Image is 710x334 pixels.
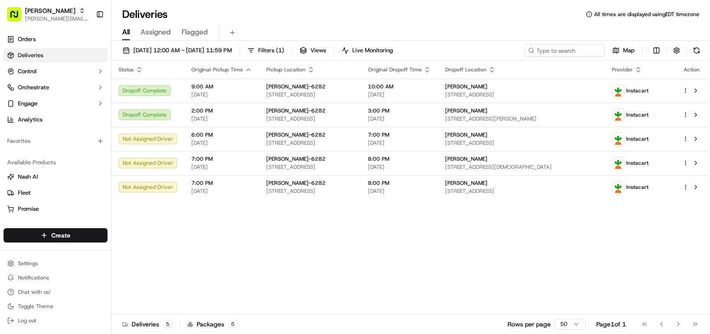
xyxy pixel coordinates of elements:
span: 7:00 PM [191,155,252,163]
span: Chat with us! [18,288,50,296]
span: [DATE] [368,163,431,171]
a: Nash AI [7,173,104,181]
button: Refresh [690,44,703,57]
button: Promise [4,202,107,216]
span: Filters [258,46,284,54]
span: Dropoff Location [445,66,487,73]
span: [STREET_ADDRESS] [266,91,354,98]
span: [DATE] [368,115,431,122]
span: [STREET_ADDRESS] [445,188,598,195]
span: Provider [612,66,633,73]
button: Views [296,44,330,57]
span: [STREET_ADDRESS] [445,91,598,98]
button: Orchestrate [4,80,107,95]
span: [PERSON_NAME] [445,155,487,163]
span: [STREET_ADDRESS] [266,139,354,146]
h1: Deliveries [122,7,168,21]
img: profile_instacart_ahold_partner.png [612,85,624,96]
span: Fleet [18,189,31,197]
span: Promise [18,205,39,213]
span: Engage [18,100,37,108]
button: Fleet [4,186,107,200]
span: [PERSON_NAME] [445,107,487,114]
span: Instacart [626,135,648,142]
span: Instacart [626,184,648,191]
span: [PERSON_NAME]-6282 [266,107,326,114]
span: Original Pickup Time [191,66,243,73]
span: 8:00 PM [368,155,431,163]
button: Chat with us! [4,286,107,298]
button: Nash AI [4,170,107,184]
button: Log out [4,314,107,327]
span: [PERSON_NAME]-6282 [266,83,326,90]
span: Toggle Theme [18,303,54,310]
a: Analytics [4,113,107,127]
span: 3:00 PM [368,107,431,114]
a: Fleet [7,189,104,197]
img: profile_instacart_ahold_partner.png [612,133,624,145]
span: Analytics [18,116,42,124]
button: [PERSON_NAME][PERSON_NAME][EMAIL_ADDRESS][PERSON_NAME][DOMAIN_NAME] [4,4,92,25]
span: Settings [18,260,38,267]
span: Instacart [626,159,648,167]
span: Flagged [182,27,208,38]
div: Packages [187,320,238,329]
span: Create [51,231,70,240]
button: Live Monitoring [338,44,397,57]
span: Instacart [626,87,648,94]
span: [PERSON_NAME]-6282 [266,155,326,163]
span: 10:00 AM [368,83,431,90]
span: [DATE] [368,91,431,98]
span: [PERSON_NAME] [445,180,487,187]
img: profile_instacart_ahold_partner.png [612,181,624,193]
button: Engage [4,96,107,111]
span: [DATE] [191,115,252,122]
button: Settings [4,257,107,270]
button: Create [4,228,107,242]
span: [DATE] [191,163,252,171]
a: Deliveries [4,48,107,63]
span: [DATE] [191,139,252,146]
button: Control [4,64,107,79]
button: [DATE] 12:00 AM - [DATE] 11:59 PM [119,44,236,57]
span: [PERSON_NAME]-6282 [266,131,326,138]
span: [STREET_ADDRESS][PERSON_NAME] [445,115,598,122]
span: 7:00 PM [191,180,252,187]
div: 5 [163,320,173,328]
span: [DATE] 12:00 AM - [DATE] 11:59 PM [133,46,232,54]
img: profile_instacart_ahold_partner.png [612,109,624,121]
span: [STREET_ADDRESS] [266,163,354,171]
span: Nash AI [18,173,38,181]
span: [PERSON_NAME] [445,83,487,90]
div: Available Products [4,155,107,170]
span: [STREET_ADDRESS][DEMOGRAPHIC_DATA] [445,163,598,171]
img: profile_instacart_ahold_partner.png [612,157,624,169]
span: Instacart [626,111,648,118]
span: Views [310,46,326,54]
a: Orders [4,32,107,46]
span: [STREET_ADDRESS] [266,115,354,122]
span: [PERSON_NAME]-6282 [266,180,326,187]
span: [DATE] [368,188,431,195]
span: Status [119,66,134,73]
div: Favorites [4,134,107,148]
div: Deliveries [122,320,173,329]
div: Action [682,66,701,73]
span: ( 1 ) [276,46,284,54]
button: Map [608,44,639,57]
span: 7:00 PM [368,131,431,138]
span: 6:00 PM [191,131,252,138]
input: Type to search [524,44,605,57]
span: Map [623,46,635,54]
button: Filters(1) [244,44,288,57]
span: All [122,27,130,38]
span: 9:00 AM [191,83,252,90]
span: 8:00 PM [368,180,431,187]
button: Notifications [4,271,107,284]
span: [DATE] [191,91,252,98]
button: [PERSON_NAME] [25,6,75,15]
span: Orchestrate [18,83,49,92]
button: [PERSON_NAME][EMAIL_ADDRESS][PERSON_NAME][DOMAIN_NAME] [25,15,89,22]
